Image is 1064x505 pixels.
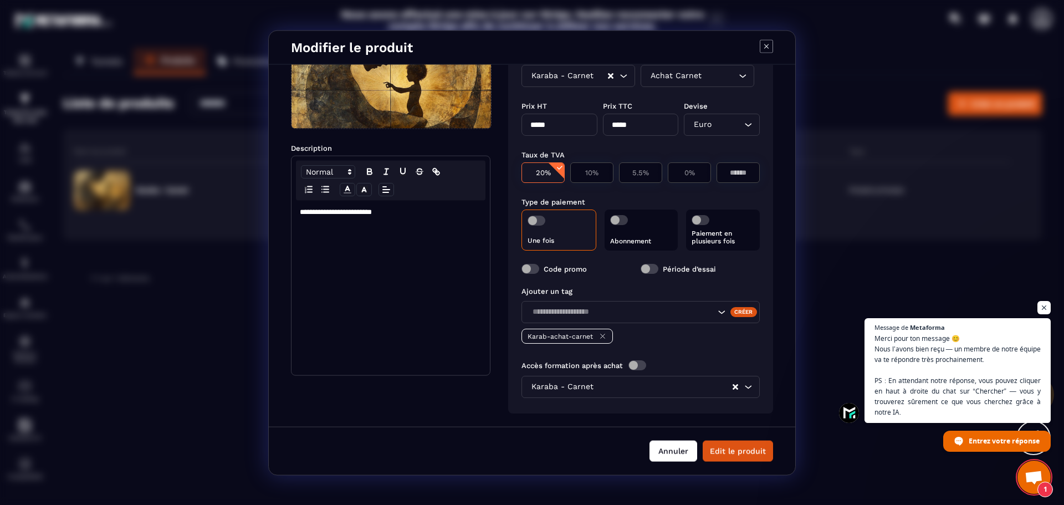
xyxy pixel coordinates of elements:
[692,229,754,244] p: Paiement en plusieurs fois
[648,69,704,81] span: Achat Carnet
[649,440,697,461] button: Annuler
[528,236,590,244] p: Une fois
[291,144,332,152] label: Description
[684,101,708,110] label: Devise
[969,431,1040,451] span: Entrez votre réponse
[529,305,715,318] input: Search for option
[704,69,736,81] input: Search for option
[691,118,714,130] span: Euro
[703,440,773,461] button: Edit le produit
[528,168,559,176] p: 20%
[874,324,908,330] span: Message de
[1017,461,1051,494] div: Ouvrir le chat
[610,237,673,244] p: Abonnement
[596,380,731,392] input: Search for option
[521,300,760,323] div: Search for option
[730,307,758,317] div: Créer
[544,264,587,273] label: Code promo
[521,375,760,397] div: Search for option
[641,64,754,86] div: Search for option
[608,72,613,80] button: Clear Selected
[521,150,565,159] label: Taux de TVA
[625,168,656,176] p: 5.5%
[529,380,596,392] span: Karaba - Carnet
[529,69,596,81] span: Karaba - Carnet
[663,264,716,273] label: Période d’essai
[684,113,760,135] div: Search for option
[874,333,1041,417] span: Merci pour ton message 😊 Nous l’avons bien reçu — un membre de notre équipe va te répondre très p...
[674,168,705,176] p: 0%
[528,332,593,340] p: Karab-achat-carnet
[521,64,635,86] div: Search for option
[733,382,738,391] button: Clear Selected
[603,101,632,110] label: Prix TTC
[714,118,741,130] input: Search for option
[521,101,547,110] label: Prix HT
[576,168,607,176] p: 10%
[910,324,945,330] span: Metaforma
[521,287,572,295] label: Ajouter un tag
[596,69,607,81] input: Search for option
[521,197,585,206] label: Type de paiement
[1037,482,1053,497] span: 1
[291,39,413,55] h4: Modifier le produit
[521,361,623,369] label: Accès formation après achat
